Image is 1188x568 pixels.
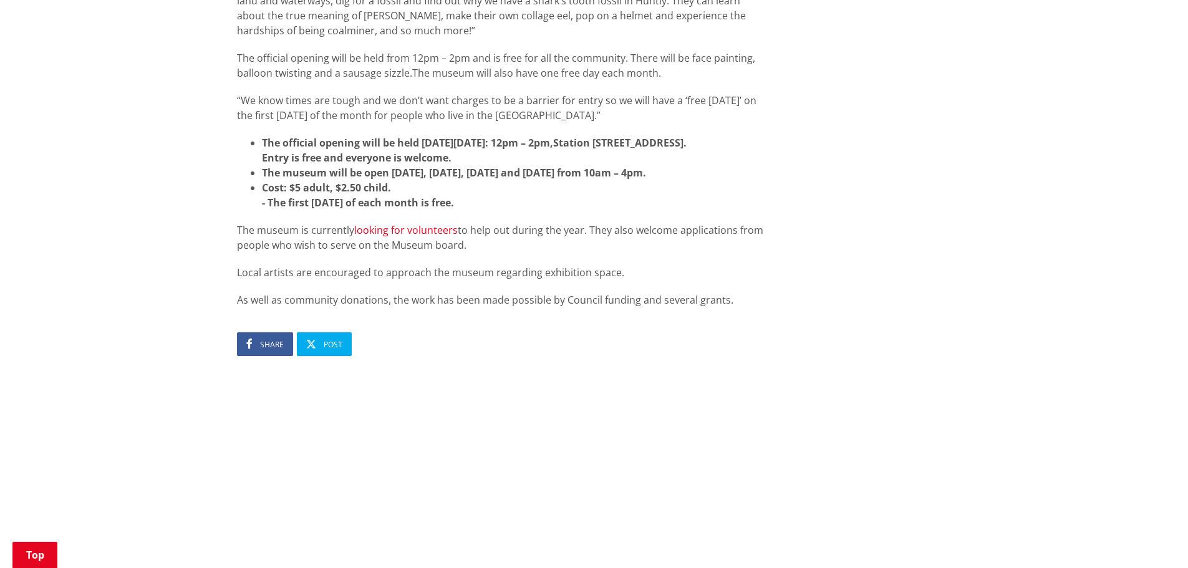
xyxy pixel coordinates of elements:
strong: The museum will be open [DATE], [DATE], [DATE] and [DATE] from 10am – 4pm. [262,166,646,180]
span: The museum will also have one free day each month. [412,66,661,80]
a: Top [12,542,57,568]
a: Share [237,332,293,356]
strong: Cost: $5 adult, $2.50 child. [262,181,391,195]
strong: . Entry is free and everyone is welc [262,136,687,165]
p: Local artists are encouraged to approach the museum regarding exhibition space. [237,265,768,280]
a: looking for volunteers [354,223,458,237]
span: Share [260,339,284,350]
strong: Station [STREET_ADDRESS] [553,136,683,150]
p: As well as community donations, the work has been made possible by Council funding and several gr... [237,292,768,307]
span: Post [324,339,342,350]
iframe: fb:comments Facebook Social Plugin [237,381,768,511]
strong: The official opening will be held [DATE][DATE]: 12pm – 2pm, [262,136,553,150]
p: The museum is currently to help out during the year. They also welcome applications from people w... [237,223,768,253]
a: Post [297,332,352,356]
iframe: Messenger Launcher [1131,516,1176,561]
strong: - The first [DATE] of each month is free. [262,196,454,209]
strong: ome. [427,151,452,165]
span: The official opening will be held from 12pm – 2pm and is free for all the community. There will b... [237,51,755,80]
p: “We know times are tough and we don’t want charges to be a barrier for entry so we will have a ‘f... [237,93,768,123]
